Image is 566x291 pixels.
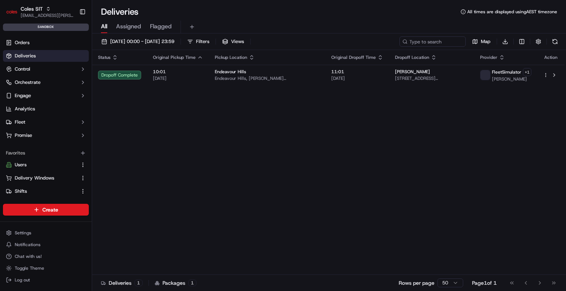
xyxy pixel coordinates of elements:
[150,22,172,31] span: Flagged
[331,69,383,75] span: 11:01
[15,132,32,139] span: Promise
[15,119,25,125] span: Fleet
[492,76,531,82] span: [PERSON_NAME]
[3,263,89,273] button: Toggle Theme
[15,162,27,168] span: Users
[15,66,30,72] span: Control
[3,103,89,115] a: Analytics
[3,77,89,88] button: Orchestrate
[399,36,466,47] input: Type to search
[42,206,58,213] span: Create
[98,36,178,47] button: [DATE] 00:00 - [DATE] 23:59
[153,54,196,60] span: Original Pickup Time
[467,9,557,15] span: All times are displayed using AEST timezone
[184,36,213,47] button: Filters
[196,38,209,45] span: Filters
[3,239,89,250] button: Notifications
[3,251,89,262] button: Chat with us!
[21,5,43,13] button: Coles SIT
[3,90,89,102] button: Engage
[331,54,376,60] span: Original Dropoff Time
[15,277,30,283] span: Log out
[15,39,29,46] span: Orders
[101,6,139,18] h1: Deliveries
[15,188,27,195] span: Shifts
[15,253,42,259] span: Chat with us!
[3,129,89,141] button: Promise
[469,36,494,47] button: Map
[15,79,41,86] span: Orchestrate
[6,162,77,168] a: Users
[3,63,89,75] button: Control
[3,50,89,62] a: Deliveries
[110,38,174,45] span: [DATE] 00:00 - [DATE] 23:59
[480,54,497,60] span: Provider
[153,75,203,81] span: [DATE]
[15,175,54,181] span: Delivery Windows
[15,242,41,248] span: Notifications
[15,106,35,112] span: Analytics
[472,279,497,287] div: Page 1 of 1
[523,68,531,76] button: +1
[395,75,468,81] span: [STREET_ADDRESS][PERSON_NAME]
[3,172,89,184] button: Delivery Windows
[3,147,89,159] div: Favorites
[395,54,429,60] span: Dropoff Location
[3,24,89,31] div: sandbox
[3,37,89,49] a: Orders
[134,280,143,286] div: 1
[101,279,143,287] div: Deliveries
[481,38,490,45] span: Map
[15,53,36,59] span: Deliveries
[3,3,76,21] button: Coles SITColes SIT[EMAIL_ADDRESS][PERSON_NAME][PERSON_NAME][DOMAIN_NAME]
[3,228,89,238] button: Settings
[155,279,196,287] div: Packages
[492,69,521,75] span: FleetSimulator
[15,230,31,236] span: Settings
[543,54,559,60] div: Action
[15,92,31,99] span: Engage
[219,36,247,47] button: Views
[331,75,383,81] span: [DATE]
[101,22,107,31] span: All
[3,275,89,285] button: Log out
[3,116,89,128] button: Fleet
[215,75,319,81] span: Endeavour Hills, [PERSON_NAME][STREET_ADDRESS]
[188,280,196,286] div: 1
[215,69,246,75] span: Endeavour Hills
[6,188,77,195] a: Shifts
[98,54,111,60] span: Status
[3,185,89,197] button: Shifts
[153,69,203,75] span: 10:01
[395,69,430,75] span: [PERSON_NAME]
[21,13,73,18] button: [EMAIL_ADDRESS][PERSON_NAME][PERSON_NAME][DOMAIN_NAME]
[6,175,77,181] a: Delivery Windows
[550,36,560,47] button: Refresh
[3,159,89,171] button: Users
[215,54,247,60] span: Pickup Location
[231,38,244,45] span: Views
[15,265,44,271] span: Toggle Theme
[3,204,89,216] button: Create
[116,22,141,31] span: Assigned
[6,6,18,18] img: Coles SIT
[399,279,434,287] p: Rows per page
